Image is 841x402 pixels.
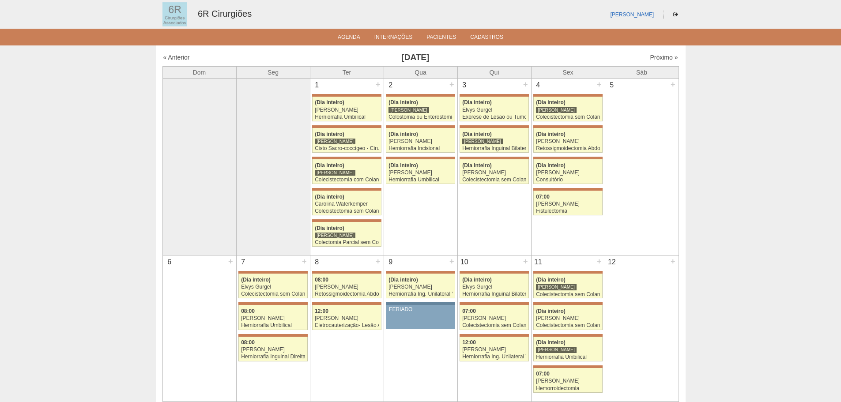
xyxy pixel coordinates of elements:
div: Key: Maria Braido [238,271,307,274]
a: 12:00 [PERSON_NAME] Eletrocauterização- Lesão Anal [312,305,381,330]
div: Key: Maria Braido [312,125,381,128]
a: « Anterior [163,54,190,61]
span: (Dia inteiro) [462,131,492,137]
a: 08:00 [PERSON_NAME] Herniorrafia Inguinal Direita [238,337,307,361]
a: (Dia inteiro) [PERSON_NAME] Colecistectomia sem Colangiografia VL [460,159,528,184]
a: (Dia inteiro) [PERSON_NAME] Colectomia Parcial sem Colostomia [312,222,381,247]
div: Key: Maria Braido [386,125,455,128]
div: [PERSON_NAME] [462,138,503,145]
div: Colecistectomia sem Colangiografia VL [536,114,600,120]
div: Elvys Gurgel [241,284,305,290]
div: Exerese de Lesão ou Tumor de Pele [462,114,526,120]
div: 11 [532,255,545,269]
div: [PERSON_NAME] [536,201,600,207]
div: Colectomia Parcial sem Colostomia [315,240,379,245]
div: Key: Maria Braido [312,188,381,191]
div: Key: Maria Braido [312,94,381,97]
div: [PERSON_NAME] [536,346,577,353]
div: [PERSON_NAME] [536,284,577,290]
div: Key: Maria Braido [312,219,381,222]
div: Key: Maria Braido [533,271,602,274]
a: (Dia inteiro) [PERSON_NAME] Colecistectomia sem Colangiografia VL [533,97,602,121]
div: Herniorrafia Ing. Unilateral VL [388,291,453,297]
a: (Dia inteiro) [PERSON_NAME] Colecistectomia com Colangiografia VL [312,159,381,184]
a: 07:00 [PERSON_NAME] Hemorroidectomia [533,368,602,393]
a: 07:00 [PERSON_NAME] Fistulectomia [533,191,602,215]
span: 07:00 [462,308,476,314]
div: [PERSON_NAME] [462,316,526,321]
div: Colecistectomia sem Colangiografia VL [536,292,600,297]
a: (Dia inteiro) [PERSON_NAME] Herniorrafia Umbilical [386,159,455,184]
div: + [596,255,603,267]
a: Cadastros [470,34,503,43]
div: Herniorrafia Umbilical [388,177,453,183]
div: [PERSON_NAME] [315,138,355,145]
div: Key: Maria Braido [238,334,307,337]
div: [PERSON_NAME] [388,139,453,144]
span: (Dia inteiro) [536,277,566,283]
div: 8 [310,255,324,269]
div: Herniorrafia Umbilical [536,354,600,360]
div: + [448,79,456,90]
a: Internações [374,34,413,43]
div: Herniorrafia Umbilical [315,114,379,120]
span: 08:00 [241,339,255,346]
div: Key: Maria Braido [386,271,455,274]
a: (Dia inteiro) Elvys Gurgel Colecistectomia sem Colangiografia VL [238,274,307,298]
div: Key: Maria Braido [386,157,455,159]
div: Key: Maria Braido [533,188,602,191]
a: (Dia inteiro) [PERSON_NAME] Consultório [533,159,602,184]
div: + [596,79,603,90]
div: + [448,255,456,267]
span: 12:00 [462,339,476,346]
div: Herniorrafia Incisional [388,146,453,151]
div: Key: Maria Braido [533,334,602,337]
th: Dom [162,66,236,78]
span: (Dia inteiro) [536,131,566,137]
a: (Dia inteiro) [PERSON_NAME] Retossigmoidectomia Abdominal [533,128,602,153]
div: Herniorrafia Inguinal Direita [241,354,305,360]
div: [PERSON_NAME] [536,107,577,113]
a: (Dia inteiro) Elvys Gurgel Herniorrafia Inguinal Bilateral [460,274,528,298]
span: (Dia inteiro) [536,308,566,314]
div: Cisto Sacro-coccígeo - Cirurgia [315,146,379,151]
div: [PERSON_NAME] [315,107,379,113]
div: Key: Maria Braido [386,94,455,97]
span: 08:00 [241,308,255,314]
span: (Dia inteiro) [388,131,418,137]
div: Herniorrafia Inguinal Bilateral [462,146,526,151]
a: (Dia inteiro) [PERSON_NAME] Colecistectomia sem Colangiografia VL [533,305,602,330]
div: Key: Maria Braido [460,271,528,274]
div: + [374,255,382,267]
div: Key: Aviso [386,302,455,305]
div: Key: Maria Braido [460,157,528,159]
div: + [669,79,677,90]
div: Colecistectomia com Colangiografia VL [315,177,379,183]
div: Key: Maria Braido [460,302,528,305]
div: 12 [605,255,619,269]
span: (Dia inteiro) [388,162,418,169]
div: Key: Maria Braido [460,334,528,337]
th: Ter [310,66,384,78]
div: Herniorrafia Inguinal Bilateral [462,291,526,297]
a: (Dia inteiro) [PERSON_NAME] Colecistectomia sem Colangiografia VL [533,274,602,298]
div: [PERSON_NAME] [388,170,453,176]
div: [PERSON_NAME] [536,170,600,176]
div: [PERSON_NAME] [536,139,600,144]
div: Retossigmoidectomia Abdominal [536,146,600,151]
div: FERIADO [389,307,452,312]
span: (Dia inteiro) [315,225,344,231]
span: (Dia inteiro) [536,162,566,169]
div: [PERSON_NAME] [536,378,600,384]
div: Colecistectomia sem Colangiografia VL [241,291,305,297]
th: Seg [236,66,310,78]
div: [PERSON_NAME] [536,316,600,321]
div: Colecistectomia sem Colangiografia VL [462,177,526,183]
div: Key: Maria Braido [312,271,381,274]
span: 12:00 [315,308,328,314]
span: (Dia inteiro) [536,339,566,346]
div: Colecistectomia sem Colangiografia VL [462,323,526,328]
span: 07:00 [536,194,550,200]
span: (Dia inteiro) [315,131,344,137]
th: Sáb [605,66,679,78]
